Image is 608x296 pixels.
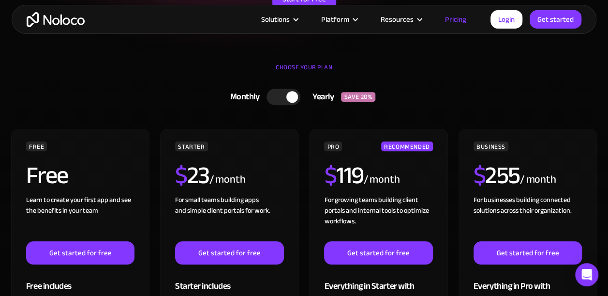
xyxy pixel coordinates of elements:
div: For businesses building connected solutions across their organization. ‍ [474,195,582,241]
div: / month [209,172,246,187]
h2: 23 [175,163,209,187]
div: Yearly [300,90,341,104]
div: FREE [26,141,47,151]
span: $ [324,153,336,198]
div: Everything in Starter with [324,265,432,296]
a: Get started [530,10,581,29]
a: Pricing [433,13,478,26]
h2: 119 [324,163,363,187]
a: Get started for free [324,241,432,265]
div: / month [363,172,400,187]
a: Get started for free [26,241,134,265]
div: For small teams building apps and simple client portals for work. ‍ [175,195,283,241]
h2: 255 [474,163,520,187]
span: $ [474,153,486,198]
a: home [27,12,85,27]
a: Get started for free [175,241,283,265]
div: STARTER [175,141,208,151]
div: BUSINESS [474,141,508,151]
div: Solutions [261,13,290,26]
div: Resources [381,13,414,26]
a: Login [490,10,522,29]
span: $ [175,153,187,198]
div: Solutions [249,13,309,26]
div: Free includes [26,265,134,296]
div: RECOMMENDED [381,141,433,151]
h2: Free [26,163,68,187]
div: PRO [324,141,342,151]
div: Platform [309,13,369,26]
div: Learn to create your first app and see the benefits in your team ‍ [26,195,134,241]
div: Platform [321,13,349,26]
div: CHOOSE YOUR PLAN [10,60,598,84]
div: / month [520,172,556,187]
div: SAVE 20% [341,92,375,102]
div: Starter includes [175,265,283,296]
div: Resources [369,13,433,26]
div: For growing teams building client portals and internal tools to optimize workflows. [324,195,432,241]
div: Open Intercom Messenger [575,263,598,286]
a: Get started for free [474,241,582,265]
div: Everything in Pro with [474,265,582,296]
div: Monthly [218,90,267,104]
